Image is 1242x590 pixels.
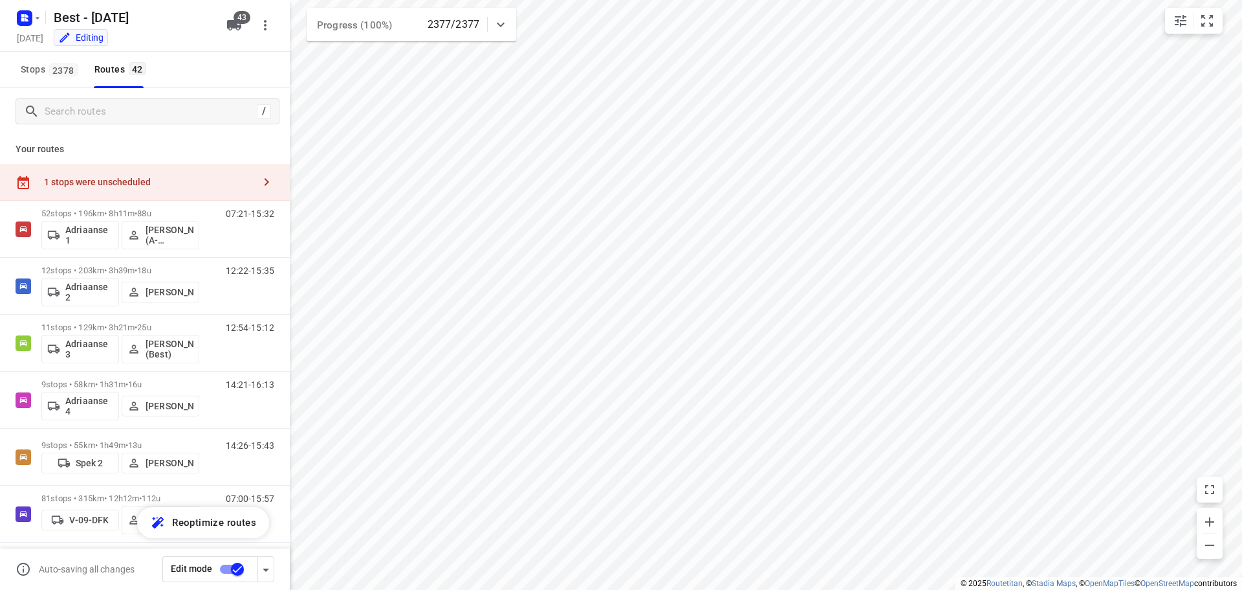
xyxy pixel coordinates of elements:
a: Stadia Maps [1032,579,1076,588]
p: [PERSON_NAME] [146,287,193,297]
button: [PERSON_NAME] (Best) [122,335,199,363]
p: [PERSON_NAME] [146,458,193,468]
button: [PERSON_NAME] [122,396,199,416]
span: Edit mode [171,563,212,574]
a: Routetitan [986,579,1023,588]
p: 07:21-15:32 [226,209,274,219]
p: Spek 2 [76,458,103,468]
button: Adriaanse 2 [41,278,119,306]
button: [PERSON_NAME] [122,282,199,302]
button: Spek 2 [41,453,119,473]
h5: Project date [12,30,49,45]
p: 12 stops • 203km • 3h39m [41,266,199,275]
p: 07:00-15:57 [226,494,274,504]
h5: Rename [49,7,216,28]
p: 14:26-15:43 [226,440,274,451]
span: Stops [21,62,82,78]
span: 2378 [49,63,78,76]
button: Adriaanse 4 [41,392,119,420]
span: 112u [142,494,160,503]
p: [PERSON_NAME] (A-flexibleservice - Best - ZZP) [146,225,193,245]
p: Adriaanse 1 [65,225,113,245]
button: Reoptimize routes [137,507,269,538]
p: Adriaanse 2 [65,282,113,302]
div: / [257,104,271,119]
p: 9 stops • 58km • 1h31m [41,380,199,389]
p: Adriaanse 4 [65,396,113,416]
p: 11 stops • 129km • 3h21m [41,323,199,332]
span: • [135,209,137,218]
span: 42 [129,62,146,75]
div: 1 stops were unscheduled [44,177,254,187]
a: OpenMapTiles [1085,579,1135,588]
p: 12:54-15:12 [226,323,274,333]
p: 9 stops • 55km • 1h49m [41,440,199,450]
p: 12:22-15:35 [226,266,274,276]
button: More [252,12,278,38]
button: [PERSON_NAME] (Best) [122,506,199,534]
button: [PERSON_NAME] (A-flexibleservice - Best - ZZP) [122,221,199,249]
div: small contained button group [1165,8,1223,34]
span: • [135,323,137,332]
p: [PERSON_NAME] (Best) [146,339,193,359]
p: 81 stops • 315km • 12h12m [41,494,199,503]
span: • [135,266,137,275]
span: Progress (100%) [317,19,392,31]
p: Adriaanse 3 [65,339,113,359]
span: • [139,494,142,503]
div: Progress (100%)2377/2377 [307,8,516,41]
p: Auto-saving all changes [39,564,135,574]
span: • [125,440,128,450]
span: 25u [137,323,151,332]
div: Routes [94,62,150,78]
span: • [125,380,128,389]
a: OpenStreetMap [1140,579,1194,588]
div: You are currently in edit mode. [58,31,103,44]
p: [PERSON_NAME] [146,401,193,411]
span: 18u [137,266,151,275]
p: 2377/2377 [428,17,479,32]
p: 52 stops • 196km • 8h11m [41,209,199,218]
p: 14:21-16:13 [226,380,274,390]
input: Search routes [45,102,257,122]
button: 43 [221,12,247,38]
li: © 2025 , © , © © contributors [961,579,1237,588]
p: V-09-DFK [69,515,109,525]
p: Your routes [16,142,274,156]
div: Driver app settings [258,561,274,577]
button: Fit zoom [1194,8,1220,34]
span: 13u [128,440,142,450]
span: Reoptimize routes [172,514,256,531]
button: Adriaanse 3 [41,335,119,363]
button: Map settings [1168,8,1193,34]
span: 16u [128,380,142,389]
button: Adriaanse 1 [41,221,119,249]
span: 88u [137,209,151,218]
span: 43 [234,11,250,24]
button: [PERSON_NAME] [122,453,199,473]
button: V-09-DFK [41,510,119,530]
